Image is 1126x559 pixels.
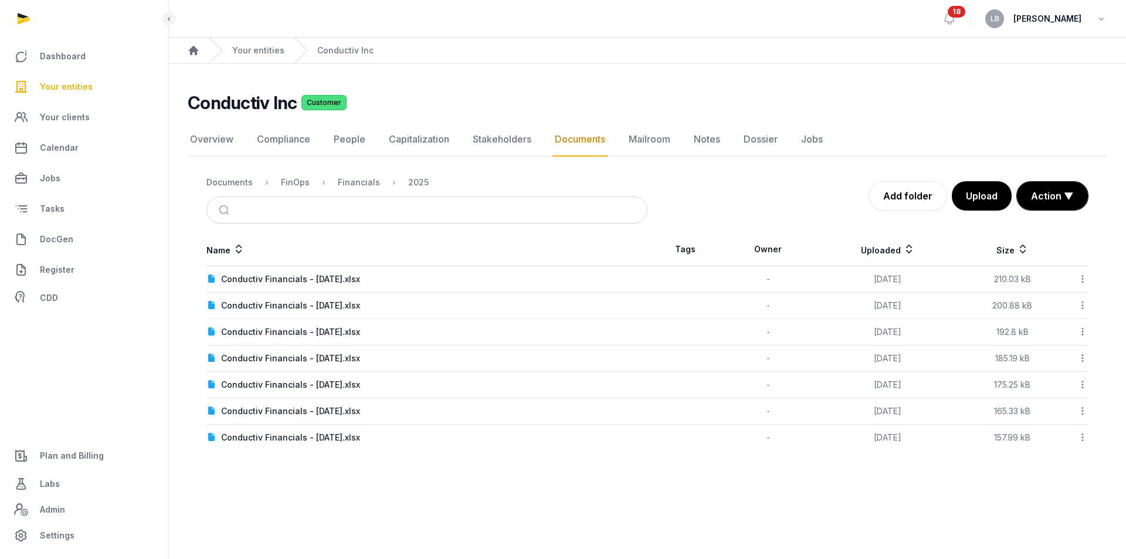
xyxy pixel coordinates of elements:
a: Notes [691,123,723,157]
th: Uploaded [813,233,962,266]
button: Upload [952,181,1012,211]
img: document.svg [207,406,216,416]
div: Conductiv Financials - [DATE].xlsx [221,273,360,285]
span: [DATE] [874,380,901,389]
img: document.svg [207,275,216,284]
th: Owner [723,233,814,266]
a: Your entities [9,73,159,101]
div: Financials [338,177,380,188]
a: Stakeholders [470,123,534,157]
th: Tags [647,233,723,266]
img: document.svg [207,327,216,337]
a: Jobs [9,164,159,192]
div: Conductiv Financials - [DATE].xlsx [221,379,360,391]
td: - [723,372,814,398]
td: - [723,266,814,293]
td: 192.8 kB [962,319,1063,345]
a: Register [9,256,159,284]
div: Conductiv Financials - [DATE].xlsx [221,326,360,338]
a: Your clients [9,103,159,131]
a: CDD [9,286,159,310]
h2: Conductiv Inc [188,92,297,113]
nav: Breadcrumb [206,168,647,197]
a: Capitalization [386,123,452,157]
img: document.svg [207,301,216,310]
div: Conductiv Financials - [DATE].xlsx [221,432,360,443]
div: Documents [206,177,253,188]
a: Plan and Billing [9,442,159,470]
span: 18 [948,6,965,18]
a: Admin [9,498,159,521]
nav: Tabs [188,123,1107,157]
td: 200.88 kB [962,293,1063,319]
a: Calendar [9,134,159,162]
span: Plan and Billing [40,449,104,463]
span: Dashboard [40,49,86,63]
td: - [723,398,814,425]
img: document.svg [207,354,216,363]
span: [DATE] [874,353,901,363]
span: Register [40,263,74,277]
span: Labs [40,477,60,491]
a: Tasks [9,195,159,223]
td: 185.19 kB [962,345,1063,372]
nav: Breadcrumb [169,38,1126,64]
a: Add folder [869,181,947,211]
div: FinOps [281,177,310,188]
span: [PERSON_NAME] [1013,12,1081,26]
div: Conductiv Financials - [DATE].xlsx [221,353,360,364]
button: Action ▼ [1017,182,1088,210]
img: document.svg [207,433,216,442]
span: [DATE] [874,300,901,310]
th: Name [206,233,647,266]
a: Your entities [232,45,284,56]
span: Settings [40,528,74,543]
td: 165.33 kB [962,398,1063,425]
td: - [723,345,814,372]
a: Conductiv Inc [317,45,374,56]
span: [DATE] [874,406,901,416]
th: Size [962,233,1063,266]
td: - [723,425,814,451]
span: Calendar [40,141,79,155]
a: Settings [9,521,159,550]
span: [DATE] [874,327,901,337]
div: 2025 [408,177,429,188]
a: Mailroom [626,123,673,157]
a: Dossier [741,123,780,157]
a: Overview [188,123,236,157]
div: Conductiv Financials - [DATE].xlsx [221,405,360,417]
span: Jobs [40,171,60,185]
span: Your clients [40,110,90,124]
a: People [331,123,368,157]
a: Documents [552,123,608,157]
button: LB [985,9,1004,28]
td: 210.03 kB [962,266,1063,293]
a: Labs [9,470,159,498]
span: [DATE] [874,432,901,442]
span: Tasks [40,202,65,216]
a: DocGen [9,225,159,253]
a: Jobs [799,123,825,157]
td: - [723,319,814,345]
span: DocGen [40,232,73,246]
span: Customer [301,95,347,110]
span: LB [991,15,999,22]
span: Your entities [40,80,93,94]
img: document.svg [207,380,216,389]
a: Dashboard [9,42,159,70]
span: [DATE] [874,274,901,284]
button: Submit [212,197,239,223]
td: 157.99 kB [962,425,1063,451]
span: CDD [40,291,58,305]
span: Admin [40,503,65,517]
td: - [723,293,814,319]
div: Conductiv Financials - [DATE].xlsx [221,300,360,311]
a: Compliance [255,123,313,157]
td: 175.25 kB [962,372,1063,398]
